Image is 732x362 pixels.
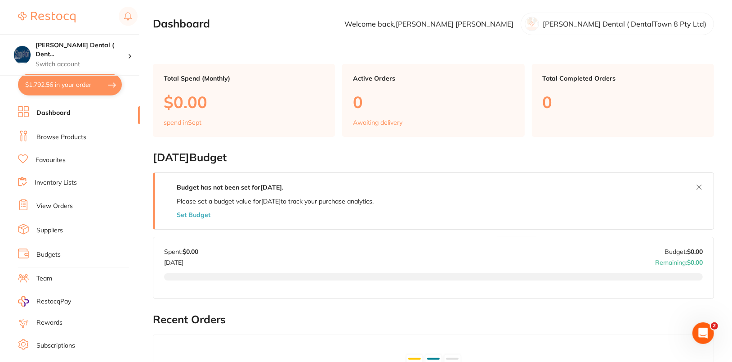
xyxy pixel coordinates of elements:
[543,20,706,28] p: [PERSON_NAME] Dental ( DentalTown 8 Pty Ltd)
[543,75,703,82] p: Total Completed Orders
[14,46,31,63] img: Singleton Dental ( DentalTown 8 Pty Ltd)
[353,93,513,111] p: 0
[532,64,714,137] a: Total Completed Orders0
[687,258,703,267] strong: $0.00
[36,41,128,59] h4: Singleton Dental ( DentalTown 8 Pty Ltd)
[164,119,201,126] p: spend in Sept
[342,64,524,137] a: Active Orders0Awaiting delivery
[177,198,374,205] p: Please set a budget value for [DATE] to track your purchase analytics.
[164,255,198,266] p: [DATE]
[36,133,86,142] a: Browse Products
[665,248,703,255] p: Budget:
[36,250,61,259] a: Budgets
[177,211,210,218] button: Set Budget
[177,183,283,191] strong: Budget has not been set for [DATE] .
[36,156,66,165] a: Favourites
[35,178,77,187] a: Inventory Lists
[692,322,714,344] iframe: Intercom live chat
[36,318,62,327] a: Rewards
[18,12,76,23] img: Restocq Logo
[183,248,198,256] strong: $0.00
[36,60,128,69] p: Switch account
[36,274,52,283] a: Team
[543,93,703,111] p: 0
[687,248,703,256] strong: $0.00
[153,313,714,326] h2: Recent Orders
[153,64,335,137] a: Total Spend (Monthly)$0.00spend inSept
[344,20,513,28] p: Welcome back, [PERSON_NAME] [PERSON_NAME]
[353,75,513,82] p: Active Orders
[153,151,714,164] h2: [DATE] Budget
[18,7,76,27] a: Restocq Logo
[164,93,324,111] p: $0.00
[711,322,718,330] span: 2
[36,341,75,350] a: Subscriptions
[36,202,73,211] a: View Orders
[36,109,71,118] a: Dashboard
[153,18,210,30] h2: Dashboard
[18,74,122,95] button: $1,792.56 in your order
[655,255,703,266] p: Remaining:
[18,296,71,307] a: RestocqPay
[18,296,29,307] img: RestocqPay
[164,248,198,255] p: Spent:
[36,226,63,235] a: Suppliers
[164,75,324,82] p: Total Spend (Monthly)
[36,297,71,306] span: RestocqPay
[353,119,402,126] p: Awaiting delivery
